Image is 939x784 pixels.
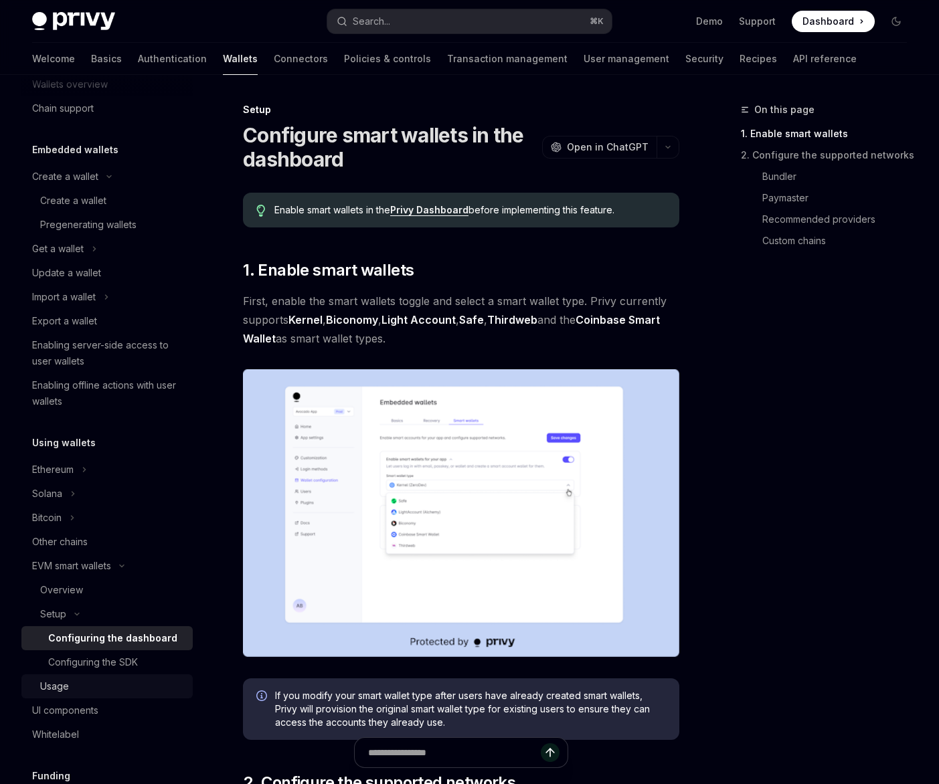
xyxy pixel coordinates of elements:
a: Dashboard [792,11,875,32]
div: Enabling offline actions with user wallets [32,377,185,409]
div: Chain support [32,100,94,116]
a: Wallets [223,43,258,75]
a: Usage [21,674,193,698]
div: Overview [40,582,83,598]
div: Solana [32,486,62,502]
div: Get a wallet [32,241,84,257]
a: Update a wallet [21,261,193,285]
span: First, enable the smart wallets toggle and select a smart wallet type. Privy currently supports ,... [243,292,679,348]
div: Setup [243,103,679,116]
a: Kernel [288,313,323,327]
span: 1. Enable smart wallets [243,260,414,281]
a: Enabling offline actions with user wallets [21,373,193,413]
a: Thirdweb [487,313,537,327]
a: User management [584,43,669,75]
div: Create a wallet [40,193,106,209]
a: Light Account [381,313,456,327]
div: Other chains [32,534,88,550]
a: Biconomy [326,313,378,327]
a: Export a wallet [21,309,193,333]
div: Export a wallet [32,313,97,329]
span: Dashboard [802,15,854,28]
a: Security [685,43,723,75]
span: If you modify your smart wallet type after users have already created smart wallets, Privy will p... [275,689,666,729]
a: Enabling server-side access to user wallets [21,333,193,373]
button: Toggle dark mode [885,11,907,32]
h1: Configure smart wallets in the dashboard [243,123,537,171]
a: Configuring the SDK [21,650,193,674]
a: Other chains [21,530,193,554]
a: Pregenerating wallets [21,213,193,237]
h5: Embedded wallets [32,142,118,158]
a: Configuring the dashboard [21,626,193,650]
button: Send message [541,743,560,762]
svg: Info [256,690,270,704]
div: Import a wallet [32,289,96,305]
div: Pregenerating wallets [40,217,137,233]
div: Setup [40,606,66,622]
svg: Tip [256,205,266,217]
a: Chain support [21,96,193,120]
a: Authentication [138,43,207,75]
a: Whitelabel [21,722,193,747]
button: Open in ChatGPT [542,136,657,159]
h5: Funding [32,768,70,784]
a: Safe [459,313,484,327]
span: Enable smart wallets in the before implementing this feature. [274,203,666,217]
a: 1. Enable smart wallets [741,123,918,144]
div: EVM smart wallets [32,558,111,574]
div: Usage [40,678,69,694]
div: Update a wallet [32,265,101,281]
a: Recommended providers [762,209,918,230]
span: Open in ChatGPT [567,140,649,154]
a: Overview [21,578,193,602]
div: Enabling server-side access to user wallets [32,337,185,369]
h5: Using wallets [32,435,96,451]
div: Configuring the SDK [48,654,138,670]
a: UI components [21,698,193,722]
a: Demo [696,15,723,28]
div: UI components [32,702,98,718]
a: Bundler [762,166,918,187]
a: API reference [793,43,857,75]
a: Create a wallet [21,189,193,213]
img: dark logo [32,12,115,31]
a: Welcome [32,43,75,75]
a: 2. Configure the supported networks [741,144,918,166]
a: Privy Dashboard [390,204,468,216]
img: Sample enable smart wallets [243,369,679,657]
a: Connectors [274,43,328,75]
div: Ethereum [32,462,74,478]
span: ⌘ K [590,16,604,27]
span: On this page [754,102,815,118]
a: Support [739,15,776,28]
a: Transaction management [447,43,568,75]
div: Whitelabel [32,726,79,743]
a: Custom chains [762,230,918,252]
a: Basics [91,43,122,75]
a: Policies & controls [344,43,431,75]
button: Search...⌘K [327,9,612,33]
div: Create a wallet [32,169,98,185]
a: Recipes [740,43,777,75]
a: Paymaster [762,187,918,209]
div: Search... [353,13,390,29]
div: Bitcoin [32,510,62,526]
div: Configuring the dashboard [48,630,177,646]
